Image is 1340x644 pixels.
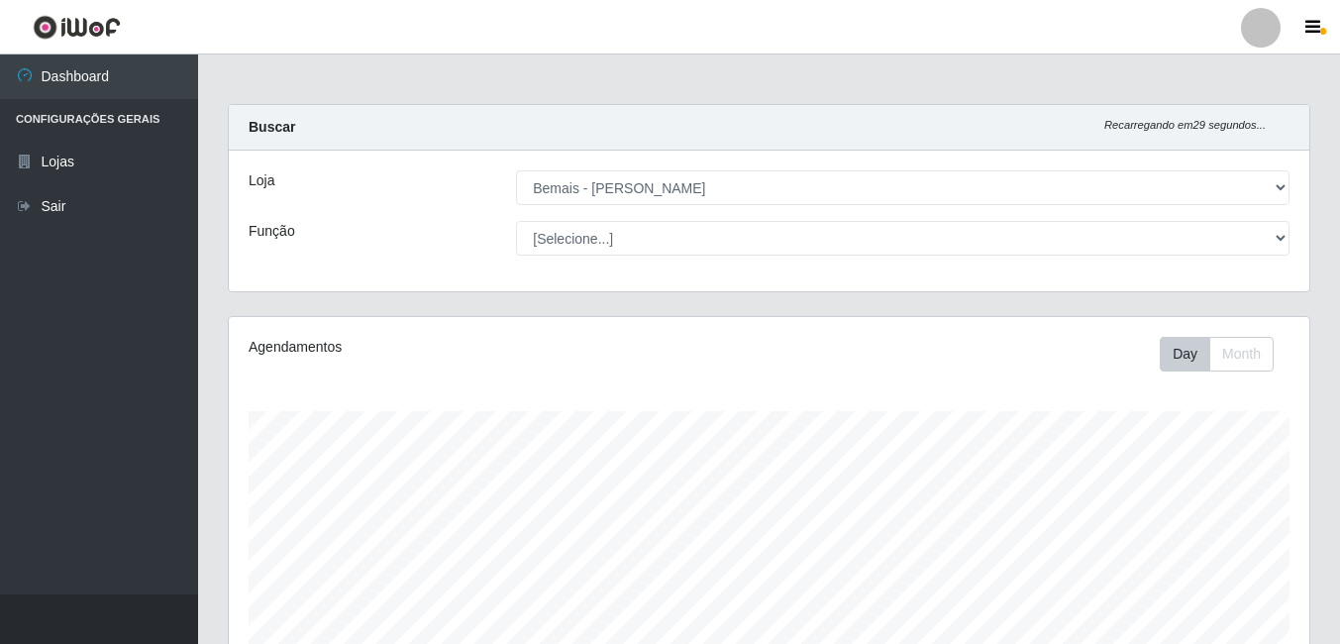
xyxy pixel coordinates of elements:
[1104,119,1266,131] i: Recarregando em 29 segundos...
[1160,337,1210,372] button: Day
[249,170,274,191] label: Loja
[33,15,121,40] img: CoreUI Logo
[1160,337,1289,372] div: Toolbar with button groups
[1160,337,1274,372] div: First group
[249,337,665,358] div: Agendamentos
[1209,337,1274,372] button: Month
[249,221,295,242] label: Função
[249,119,295,135] strong: Buscar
